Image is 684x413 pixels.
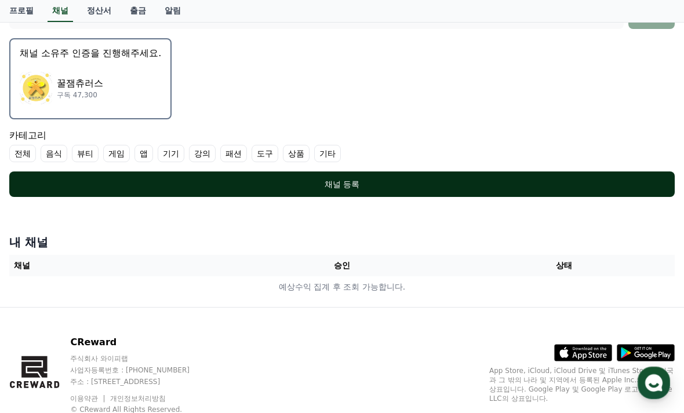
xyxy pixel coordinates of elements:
[103,145,130,162] label: 게임
[9,129,675,162] div: 카테고리
[9,145,36,162] label: 전체
[20,72,52,104] img: 꿀잼츄러스
[37,334,43,343] span: 홈
[252,145,278,162] label: 도구
[9,276,675,298] td: 예상수익 집계 후 조회 가능합니다.
[70,335,212,349] p: CReward
[106,335,120,344] span: 대화
[453,255,675,276] th: 상태
[231,255,453,276] th: 승인
[110,394,166,403] a: 개인정보처리방침
[314,145,341,162] label: 기타
[32,178,652,190] div: 채널 등록
[489,366,675,403] p: App Store, iCloud, iCloud Drive 및 iTunes Store는 미국과 그 밖의 나라 및 지역에서 등록된 Apple Inc.의 서비스 상표입니다. Goo...
[158,145,184,162] label: 기기
[9,255,231,276] th: 채널
[70,366,212,375] p: 사업자등록번호 : [PHONE_NUMBER]
[70,394,107,403] a: 이용약관
[9,38,172,119] button: 채널 소유주 인증을 진행해주세요. 꿀잼츄러스 꿀잼츄러스 구독 47,300
[134,145,153,162] label: 앱
[283,145,310,162] label: 상품
[20,46,161,60] p: 채널 소유주 인증을 진행해주세요.
[77,317,150,346] a: 대화
[3,317,77,346] a: 홈
[70,377,212,386] p: 주소 : [STREET_ADDRESS]
[179,334,193,343] span: 설정
[70,354,212,363] p: 주식회사 와이피랩
[41,145,67,162] label: 음식
[189,145,216,162] label: 강의
[9,234,675,250] h4: 내 채널
[57,90,103,100] p: 구독 47,300
[57,76,103,90] p: 꿀잼츄러스
[9,171,675,197] button: 채널 등록
[72,145,99,162] label: 뷰티
[220,145,247,162] label: 패션
[150,317,223,346] a: 설정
